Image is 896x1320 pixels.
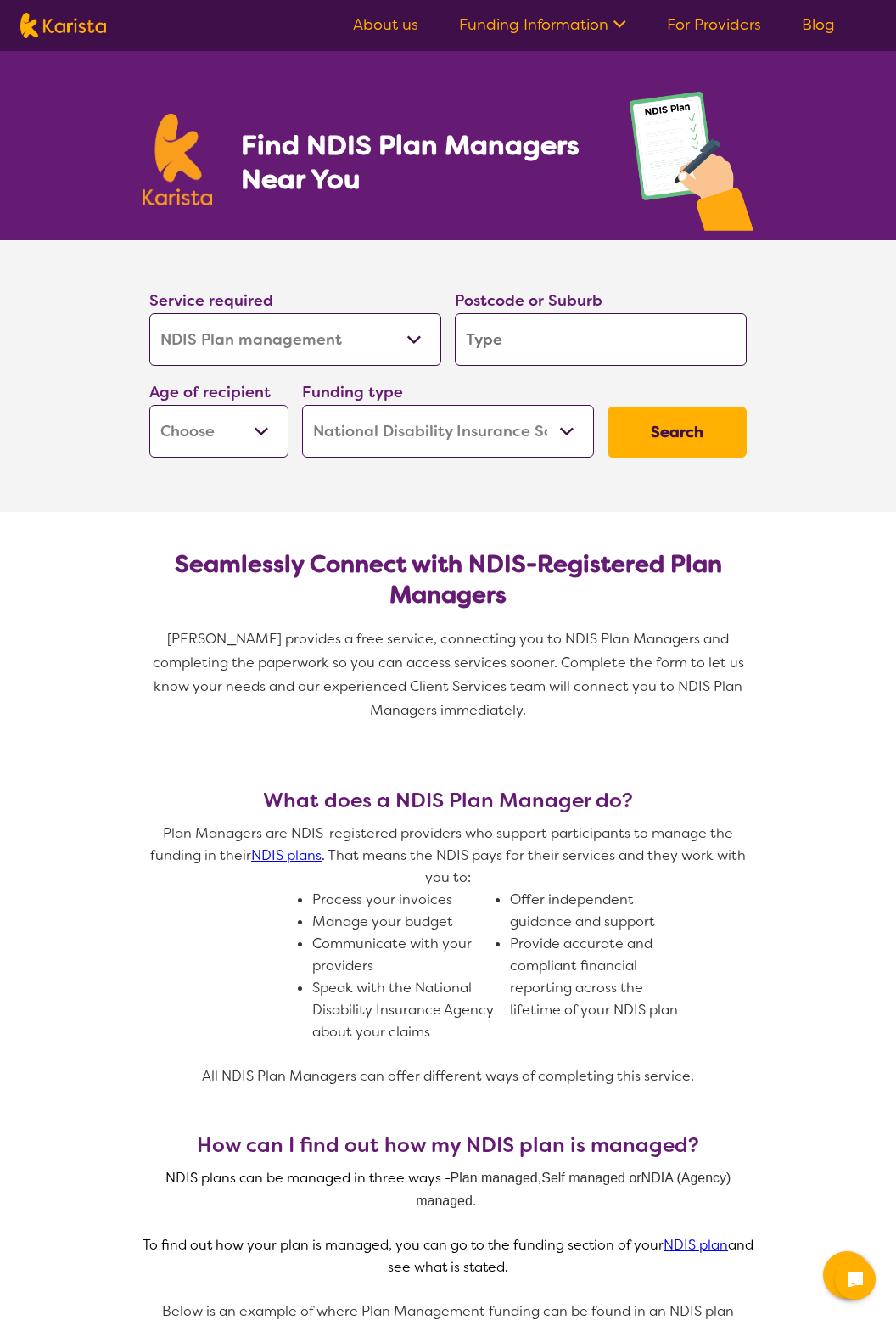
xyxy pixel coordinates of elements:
a: About us [353,14,418,35]
h3: What does a NDIS Plan Manager do? [143,789,753,812]
label: Postcode or Suburb [455,290,602,311]
span: Plan managed, [451,1171,542,1185]
li: Speak with the National Disability Insurance Agency about your claims [312,977,496,1043]
button: Search [608,407,747,458]
h1: Find NDIS Plan Managers Near You [241,128,596,196]
a: NDIS plan [664,1236,728,1254]
label: Funding type [302,382,403,402]
li: Offer independent guidance and support [510,889,694,933]
span: [PERSON_NAME] provides a free service, connecting you to NDIS Plan Managers and completing the pa... [153,630,748,719]
p: Plan Managers are NDIS-registered providers who support participants to manage the funding in the... [143,823,753,889]
img: Karista logo [143,114,212,205]
span: NDIS plans can be managed in three ways - [165,1169,451,1187]
img: plan-management [630,92,753,240]
img: Karista logo [20,13,106,38]
li: Manage your budget [312,911,496,933]
a: Funding Information [459,14,626,35]
li: Communicate with your providers [312,933,496,977]
span: To find out how your plan is managed, you can go to the funding section of your and see what is s... [143,1236,753,1276]
h3: How can I find out how my NDIS plan is managed? [143,1133,753,1157]
label: Age of recipient [149,382,271,402]
button: Channel Menu [823,1251,871,1299]
a: NDIS plans [251,846,322,864]
p: All NDIS Plan Managers can offer different ways of completing this service. [143,1065,753,1087]
span: Self managed or [541,1171,641,1185]
a: Blog [802,14,835,35]
input: Type [455,313,747,366]
a: For Providers [667,14,761,35]
h2: Seamlessly Connect with NDIS-Registered Plan Managers [163,549,733,610]
li: Provide accurate and compliant financial reporting across the lifetime of your NDIS plan [510,933,694,1021]
li: Process your invoices [312,889,496,911]
label: Service required [149,290,273,311]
